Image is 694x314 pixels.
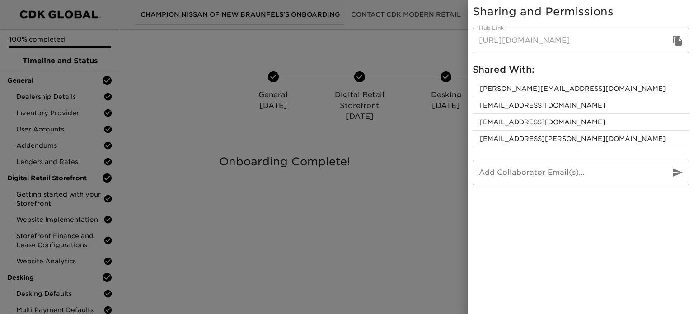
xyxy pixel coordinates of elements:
[480,101,682,110] span: [EMAIL_ADDRESS][DOMAIN_NAME]
[480,84,682,93] span: [PERSON_NAME][EMAIL_ADDRESS][DOMAIN_NAME]
[473,5,689,19] h5: Sharing and Permissions
[480,134,682,143] span: [EMAIL_ADDRESS][PERSON_NAME][DOMAIN_NAME]
[480,117,682,127] span: [EMAIL_ADDRESS][DOMAIN_NAME]
[473,62,689,77] h6: Shared With:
